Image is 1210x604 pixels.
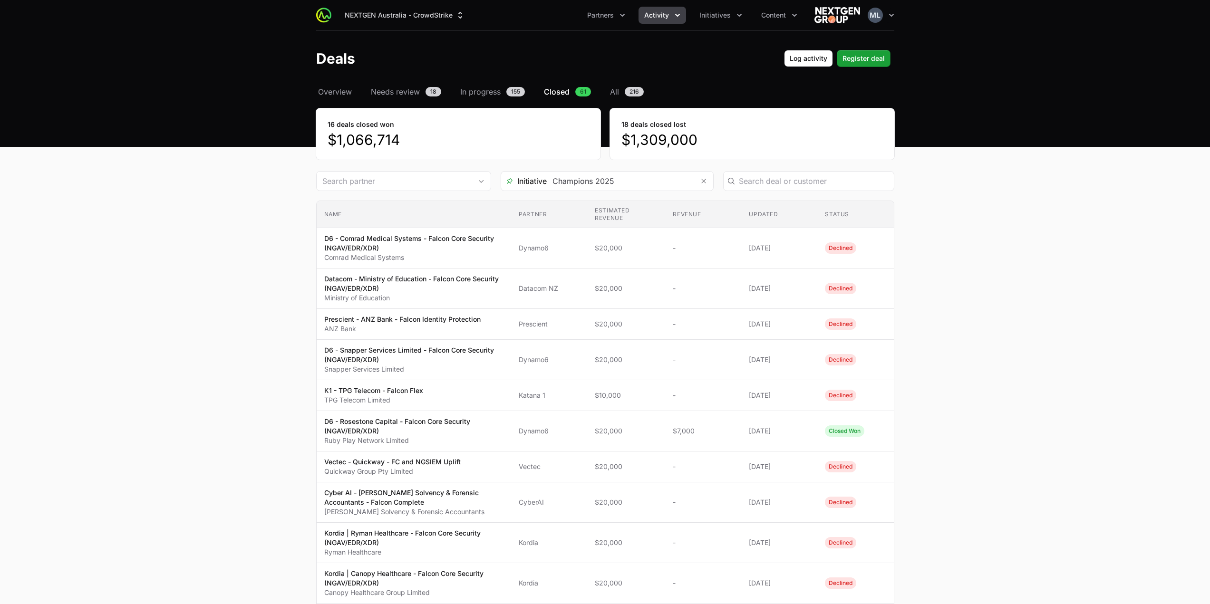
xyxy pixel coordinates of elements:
[581,7,631,24] div: Partners menu
[673,355,734,364] span: -
[339,7,471,24] button: NEXTGEN Australia - CrowdStrike
[673,462,734,471] span: -
[324,467,461,476] p: Quickway Group Pty Limited
[784,50,891,67] div: Primary actions
[547,172,694,191] input: Search initiatives
[639,7,686,24] div: Activity menu
[673,538,734,547] span: -
[837,50,891,67] button: Register deal
[460,86,501,97] span: In progress
[621,120,883,129] dt: 18 deals closed lost
[749,578,810,588] span: [DATE]
[817,201,893,228] th: Status
[324,274,504,293] p: Datacom - Ministry of Education - Falcon Core Security (NGAV/EDR/XDR)
[542,86,593,97] a: Closed61
[673,578,734,588] span: -
[749,462,810,471] span: [DATE]
[749,538,810,547] span: [DATE]
[587,10,614,20] span: Partners
[519,498,580,507] span: CyberAI
[749,243,810,253] span: [DATE]
[328,131,589,148] dd: $1,066,714
[595,391,658,400] span: $10,000
[741,201,817,228] th: Updated
[519,462,580,471] span: Vectec
[790,53,827,64] span: Log activity
[331,7,803,24] div: Main navigation
[324,324,481,334] p: ANZ Bank
[581,7,631,24] button: Partners
[694,7,748,24] div: Initiatives menu
[665,201,741,228] th: Revenue
[519,355,580,364] span: Dynamo6
[575,87,591,96] span: 61
[749,391,810,400] span: [DATE]
[316,8,331,23] img: ActivitySource
[318,86,352,97] span: Overview
[608,86,646,97] a: All216
[519,538,580,547] span: Kordia
[694,172,713,191] button: Remove
[324,569,504,588] p: Kordia | Canopy Healthcare - Falcon Core Security (NGAV/EDR/XDR)
[673,391,734,400] span: -
[324,253,504,262] p: Comrad Medical Systems
[595,462,658,471] span: $20,000
[673,498,734,507] span: -
[625,87,644,96] span: 216
[621,131,883,148] dd: $1,309,000
[814,6,860,25] img: NEXTGEN Australia
[595,284,658,293] span: $20,000
[458,86,527,97] a: In progress155
[324,528,504,547] p: Kordia | Ryman Healthcare - Falcon Core Security (NGAV/EDR/XDR)
[595,498,658,507] span: $20,000
[506,87,525,96] span: 155
[324,234,504,253] p: D6 - Comrad Medical Systems - Falcon Core Security (NGAV/EDR/XDR)
[610,86,619,97] span: All
[644,10,669,20] span: Activity
[699,10,731,20] span: Initiatives
[639,7,686,24] button: Activity
[519,426,580,436] span: Dynamo6
[324,364,504,374] p: Snapper Services Limited
[587,201,665,228] th: Estimated revenue
[749,498,810,507] span: [DATE]
[426,87,441,96] span: 18
[595,319,658,329] span: $20,000
[324,507,504,517] p: [PERSON_NAME] Solvency & Forensic Accountants
[324,417,504,436] p: D6 - Rosestone Capital - Falcon Core Security (NGAV/EDR/XDR)
[371,86,420,97] span: Needs review
[755,7,803,24] div: Content menu
[324,293,504,303] p: Ministry of Education
[694,7,748,24] button: Initiatives
[673,243,734,253] span: -
[324,457,461,467] p: Vectec - Quickway - FC and NGSIEM Uplift
[511,201,587,228] th: Partner
[673,319,734,329] span: -
[324,395,423,405] p: TPG Telecom Limited
[784,50,833,67] button: Log activity
[749,284,810,293] span: [DATE]
[317,172,472,191] input: Search partner
[749,319,810,329] span: [DATE]
[761,10,786,20] span: Content
[595,426,658,436] span: $20,000
[673,284,734,293] span: -
[868,8,883,23] img: Mustafa Larki
[519,391,580,400] span: Katana 1
[324,588,504,597] p: Canopy Healthcare Group Limited
[316,86,354,97] a: Overview
[673,426,734,436] span: $7,000
[755,7,803,24] button: Content
[369,86,443,97] a: Needs review18
[595,243,658,253] span: $20,000
[544,86,570,97] span: Closed
[324,547,504,557] p: Ryman Healthcare
[324,488,504,507] p: Cyber AI - [PERSON_NAME] Solvency & Forensic Accountants - Falcon Complete
[749,426,810,436] span: [DATE]
[595,355,658,364] span: $20,000
[339,7,471,24] div: Supplier switch menu
[519,319,580,329] span: Prescient
[316,108,894,160] section: stats
[324,436,504,445] p: Ruby Play Network Limited
[595,538,658,547] span: $20,000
